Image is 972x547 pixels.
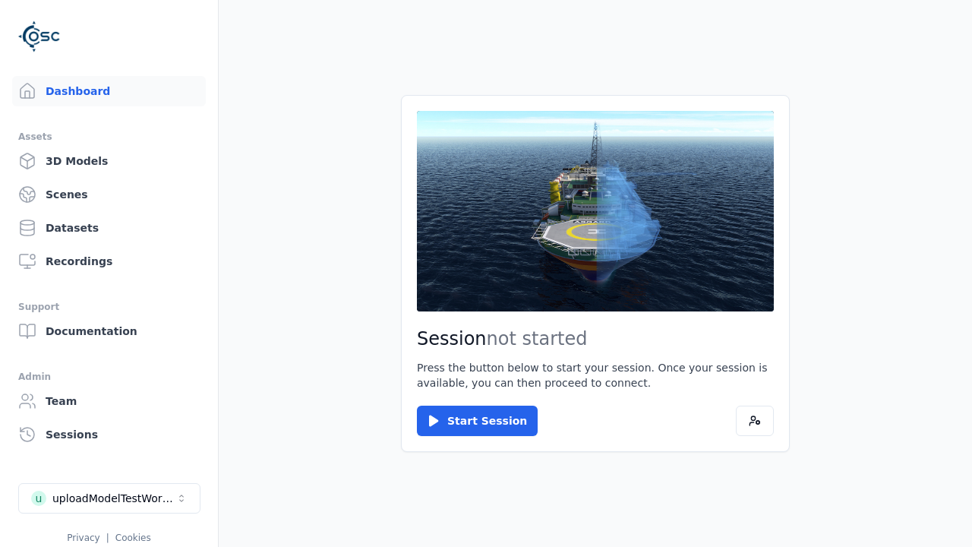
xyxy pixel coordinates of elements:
div: u [31,491,46,506]
div: uploadModelTestWorkspace [52,491,175,506]
button: Select a workspace [18,483,200,514]
button: Start Session [417,406,538,436]
span: not started [487,328,588,349]
p: Press the button below to start your session. Once your session is available, you can then procee... [417,360,774,390]
a: Scenes [12,179,206,210]
span: | [106,533,109,543]
a: Recordings [12,246,206,277]
a: 3D Models [12,146,206,176]
div: Assets [18,128,200,146]
a: Dashboard [12,76,206,106]
a: Datasets [12,213,206,243]
img: Logo [18,15,61,58]
a: Documentation [12,316,206,346]
div: Support [18,298,200,316]
a: Cookies [115,533,151,543]
div: Admin [18,368,200,386]
a: Sessions [12,419,206,450]
a: Team [12,386,206,416]
a: Privacy [67,533,99,543]
h2: Session [417,327,774,351]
